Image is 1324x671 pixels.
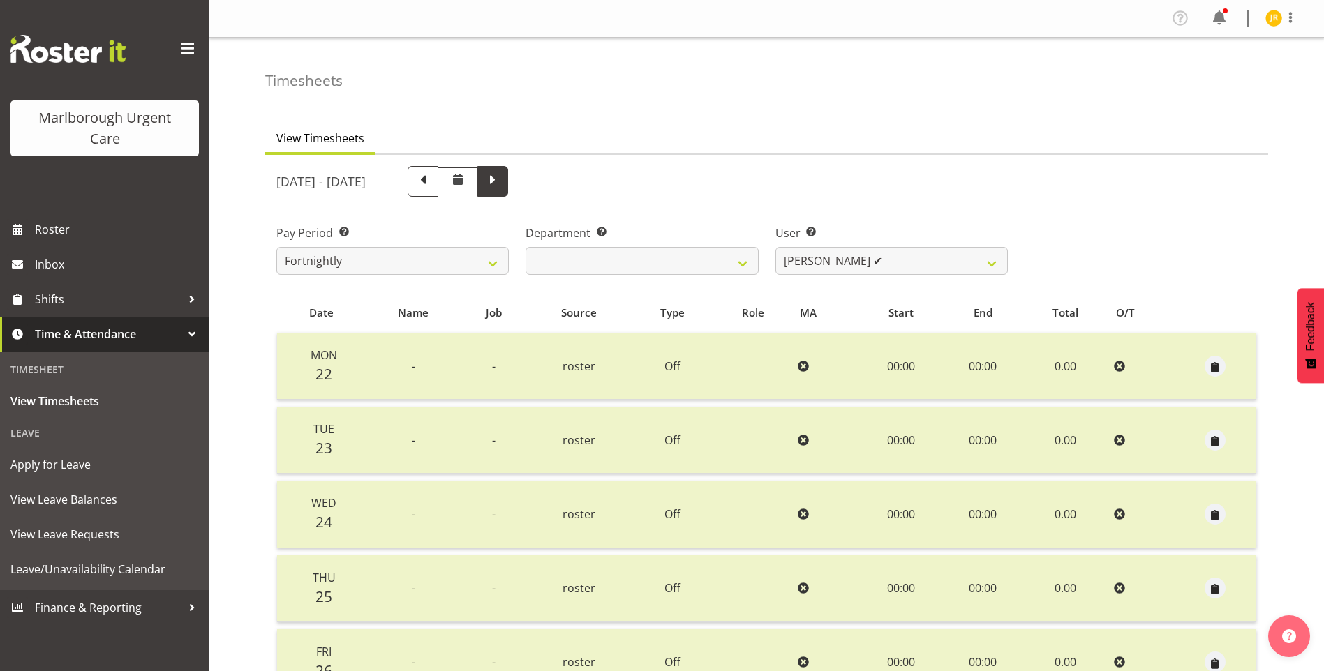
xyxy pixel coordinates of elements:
a: Apply for Leave [3,447,206,482]
td: 00:00 [859,555,943,622]
td: Off [632,481,714,548]
td: 00:00 [943,333,1023,400]
span: Fri [316,644,332,659]
span: - [412,506,415,522]
span: View Leave Balances [10,489,199,510]
span: Roster [35,219,202,240]
span: 22 [315,364,332,384]
span: Role [742,305,764,321]
span: Leave/Unavailability Calendar [10,559,199,580]
td: 00:00 [943,481,1023,548]
span: O/T [1116,305,1135,321]
span: End [974,305,992,321]
button: Feedback - Show survey [1297,288,1324,383]
span: 23 [315,438,332,458]
span: Job [486,305,502,321]
img: Rosterit website logo [10,35,126,63]
td: 00:00 [943,407,1023,474]
span: Shifts [35,289,181,310]
span: - [492,432,496,448]
span: roster [563,432,595,448]
img: help-xxl-2.png [1282,629,1296,643]
span: View Leave Requests [10,524,199,545]
label: User [775,225,1008,241]
span: Start [888,305,914,321]
a: View Leave Requests [3,517,206,552]
div: Leave [3,419,206,447]
span: roster [563,580,595,596]
td: 0.00 [1022,481,1108,548]
td: Off [632,333,714,400]
img: jacinta-rangi11928.jpg [1265,10,1282,27]
span: roster [563,654,595,670]
td: 00:00 [859,333,943,400]
span: View Timesheets [276,130,364,146]
span: - [492,580,496,596]
span: - [412,580,415,596]
span: - [492,654,496,670]
td: 00:00 [859,407,943,474]
span: Total [1052,305,1078,321]
span: Mon [311,347,337,363]
td: 0.00 [1022,333,1108,400]
td: 00:00 [859,481,943,548]
td: Off [632,555,714,622]
span: Finance & Reporting [35,597,181,618]
span: Wed [311,495,336,511]
span: Name [398,305,429,321]
span: - [412,654,415,670]
span: 25 [315,587,332,606]
td: 00:00 [943,555,1023,622]
a: Leave/Unavailability Calendar [3,552,206,587]
span: Feedback [1304,302,1317,351]
span: View Timesheets [10,391,199,412]
td: 0.00 [1022,555,1108,622]
span: Apply for Leave [10,454,199,475]
span: - [492,359,496,374]
label: Department [526,225,758,241]
div: Timesheet [3,355,206,384]
span: - [492,506,496,522]
label: Pay Period [276,225,509,241]
span: MA [800,305,817,321]
div: Marlborough Urgent Care [24,107,185,149]
span: Time & Attendance [35,324,181,345]
span: 24 [315,512,332,531]
span: Date [309,305,334,321]
span: Thu [313,570,336,585]
span: Tue [313,421,334,437]
td: 0.00 [1022,407,1108,474]
td: Off [632,407,714,474]
span: Inbox [35,254,202,275]
span: roster [563,359,595,374]
span: Type [660,305,685,321]
span: Source [561,305,597,321]
span: - [412,359,415,374]
h4: Timesheets [265,73,343,89]
a: View Leave Balances [3,482,206,517]
h5: [DATE] - [DATE] [276,174,366,189]
a: View Timesheets [3,384,206,419]
span: roster [563,506,595,522]
span: - [412,432,415,448]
